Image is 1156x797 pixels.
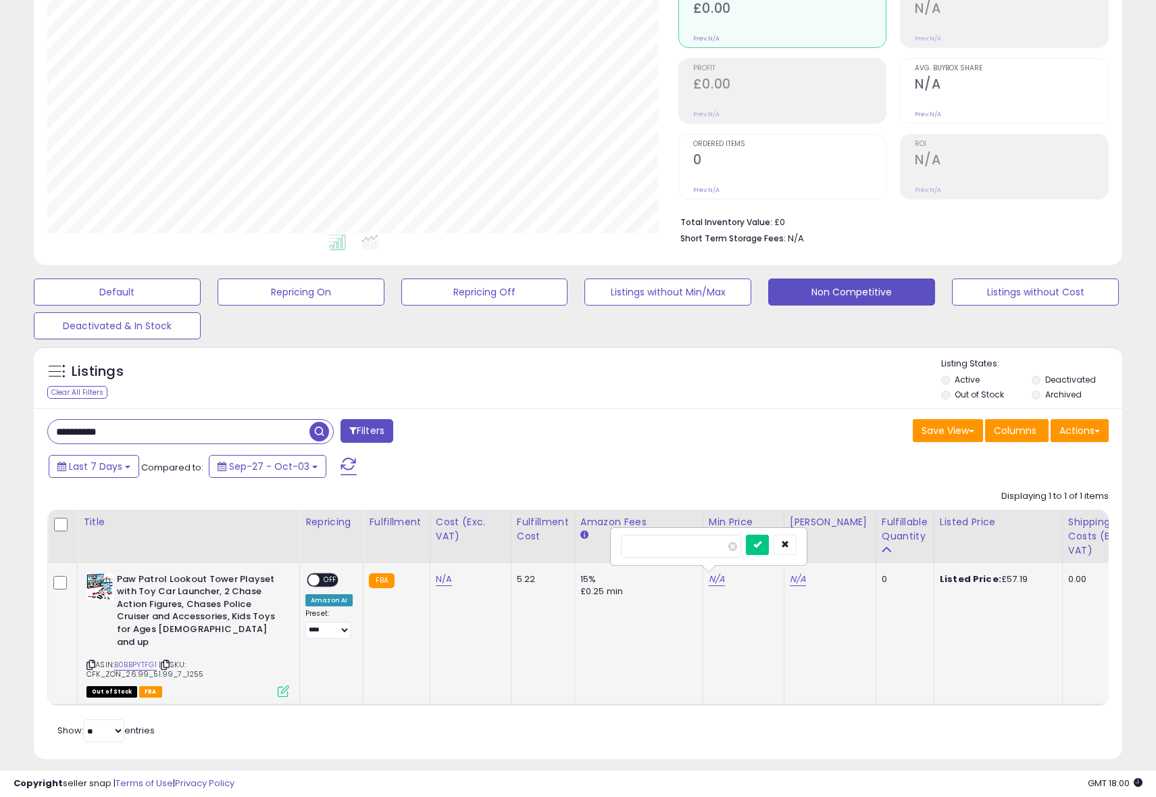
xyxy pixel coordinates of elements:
h2: N/A [915,76,1108,95]
b: Total Inventory Value: [680,216,772,228]
div: seller snap | | [14,777,234,790]
small: Prev: N/A [915,186,941,194]
button: Actions [1051,419,1109,442]
a: Terms of Use [116,777,173,790]
span: Profit [693,65,886,72]
div: Preset: [305,609,353,639]
label: Out of Stock [955,389,1004,400]
div: Cost (Exc. VAT) [436,515,505,544]
span: OFF [320,574,341,585]
div: Min Price [709,515,778,529]
h2: £0.00 [693,76,886,95]
span: Compared to: [141,461,203,474]
div: 0.00 [1068,573,1133,585]
span: 2025-10-11 18:00 GMT [1088,777,1142,790]
small: Prev: N/A [915,110,941,118]
button: Sep-27 - Oct-03 [209,455,326,478]
label: Deactivated [1045,374,1096,385]
button: Listings without Cost [952,279,1119,306]
b: Listed Price: [940,573,1001,585]
span: Sep-27 - Oct-03 [229,460,309,473]
div: Fulfillment [369,515,424,529]
div: Title [83,515,294,529]
div: Amazon AI [305,594,353,606]
span: Show: entries [57,724,155,737]
span: Last 7 Days [69,460,122,473]
img: 514N2denBsL._SL40_.jpg [86,573,114,600]
h2: N/A [915,1,1108,19]
span: Avg. Buybox Share [915,65,1108,72]
small: Prev: N/A [915,34,941,43]
small: Prev: N/A [693,186,720,194]
h2: £0.00 [693,1,886,19]
button: Repricing Off [401,279,568,306]
div: £0.25 min [580,585,693,598]
b: Paw Patrol Lookout Tower Playset with Toy Car Launcher, 2 Chase Action Figures, Chases Police Cru... [117,573,281,652]
button: Listings without Min/Max [584,279,751,306]
span: | SKU: CFK_ZON_26.99_51.99_7_1255 [86,659,203,679]
li: £0 [680,213,1099,229]
a: N/A [436,573,452,586]
div: Fulfillment Cost [517,515,569,544]
span: Columns [994,424,1036,437]
h5: Listings [72,362,124,381]
div: Clear All Filters [47,386,107,399]
button: Filters [341,419,393,443]
small: Prev: N/A [693,110,720,118]
span: Ordered Items [693,141,886,148]
span: FBA [139,686,162,698]
button: Non Competitive [768,279,935,306]
div: Amazon Fees [580,515,697,529]
a: N/A [709,573,725,586]
div: Listed Price [940,515,1057,529]
div: 15% [580,573,693,585]
a: B0BBPYTFG1 [114,659,157,671]
p: Listing States: [941,358,1122,370]
a: N/A [790,573,806,586]
h2: 0 [693,152,886,170]
strong: Copyright [14,777,63,790]
small: Amazon Fees. [580,529,588,541]
div: 0 [882,573,924,585]
div: Fulfillable Quantity [882,515,928,544]
span: ROI [915,141,1108,148]
label: Archived [1045,389,1082,400]
label: Active [955,374,980,385]
div: ASIN: [86,573,289,696]
button: Repricing On [218,279,384,306]
h2: N/A [915,152,1108,170]
span: All listings that are currently out of stock and unavailable for purchase on Amazon [86,686,137,698]
div: Displaying 1 to 1 of 1 items [1001,490,1109,503]
div: Shipping Costs (Exc. VAT) [1068,515,1138,558]
button: Columns [985,419,1049,442]
button: Save View [913,419,983,442]
span: N/A [788,232,804,245]
div: [PERSON_NAME] [790,515,870,529]
div: Repricing [305,515,357,529]
button: Last 7 Days [49,455,139,478]
a: Privacy Policy [175,777,234,790]
button: Deactivated & In Stock [34,312,201,339]
button: Default [34,279,201,306]
b: Short Term Storage Fees: [680,233,786,244]
div: 5.22 [517,573,564,585]
div: £57.19 [940,573,1052,585]
small: Prev: N/A [693,34,720,43]
small: FBA [369,573,394,588]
